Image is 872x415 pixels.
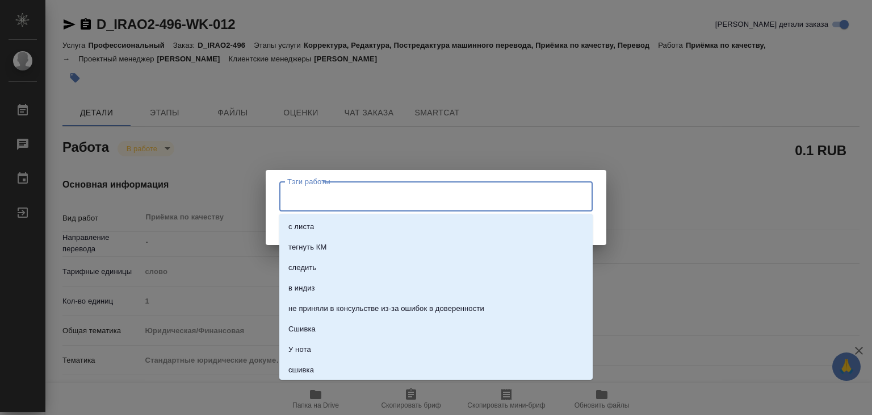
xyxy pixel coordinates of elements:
[288,323,316,335] p: Сшивка
[288,303,484,314] p: не приняли в консульстве из-за ошибок в доверенности
[288,242,326,253] p: тегнуть КМ
[288,364,314,376] p: сшивка
[288,344,311,355] p: У нота
[288,221,314,233] p: с листа
[288,283,315,294] p: в индиз
[288,262,316,273] p: следить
